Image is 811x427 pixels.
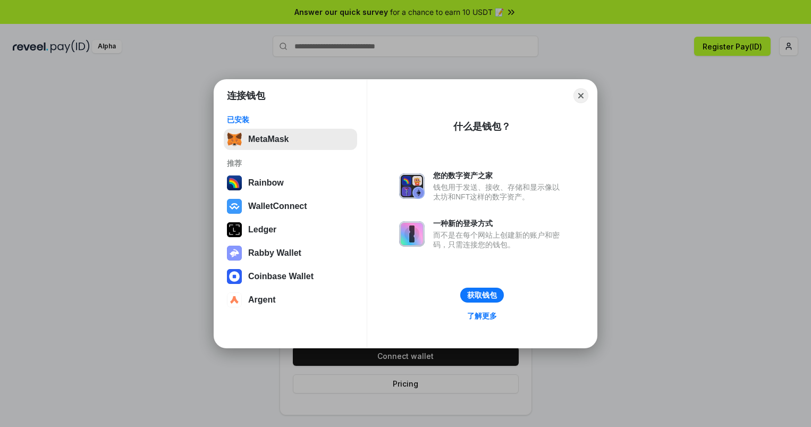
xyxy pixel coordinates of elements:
div: 一种新的登录方式 [433,219,565,228]
button: Rainbow [224,172,357,194]
div: 而不是在每个网站上创建新的账户和密码，只需连接您的钱包。 [433,230,565,249]
button: Rabby Wallet [224,242,357,264]
img: svg+xml,%3Csvg%20fill%3D%22none%22%20height%3D%2233%22%20viewBox%3D%220%200%2035%2033%22%20width%... [227,132,242,147]
button: Coinbase Wallet [224,266,357,287]
button: Ledger [224,219,357,240]
div: 什么是钱包？ [453,120,511,133]
div: 推荐 [227,158,354,168]
img: svg+xml,%3Csvg%20xmlns%3D%22http%3A%2F%2Fwww.w3.org%2F2000%2Fsvg%22%20fill%3D%22none%22%20viewBox... [399,173,425,199]
img: svg+xml,%3Csvg%20width%3D%2228%22%20height%3D%2228%22%20viewBox%3D%220%200%2028%2028%22%20fill%3D... [227,292,242,307]
div: Argent [248,295,276,305]
h1: 连接钱包 [227,89,265,102]
div: 已安装 [227,115,354,124]
div: Ledger [248,225,276,235]
img: svg+xml,%3Csvg%20width%3D%2228%22%20height%3D%2228%22%20viewBox%3D%220%200%2028%2028%22%20fill%3D... [227,199,242,214]
div: MetaMask [248,135,289,144]
img: svg+xml,%3Csvg%20width%3D%22120%22%20height%3D%22120%22%20viewBox%3D%220%200%20120%20120%22%20fil... [227,175,242,190]
a: 了解更多 [461,309,503,323]
img: svg+xml,%3Csvg%20xmlns%3D%22http%3A%2F%2Fwww.w3.org%2F2000%2Fsvg%22%20fill%3D%22none%22%20viewBox... [399,221,425,247]
img: svg+xml,%3Csvg%20width%3D%2228%22%20height%3D%2228%22%20viewBox%3D%220%200%2028%2028%22%20fill%3D... [227,269,242,284]
div: WalletConnect [248,202,307,211]
div: Rabby Wallet [248,248,301,258]
img: svg+xml,%3Csvg%20xmlns%3D%22http%3A%2F%2Fwww.w3.org%2F2000%2Fsvg%22%20width%3D%2228%22%20height%3... [227,222,242,237]
div: Rainbow [248,178,284,188]
div: 了解更多 [467,311,497,321]
img: svg+xml,%3Csvg%20xmlns%3D%22http%3A%2F%2Fwww.w3.org%2F2000%2Fsvg%22%20fill%3D%22none%22%20viewBox... [227,246,242,261]
button: Close [573,88,588,103]
button: WalletConnect [224,196,357,217]
div: 获取钱包 [467,290,497,300]
div: 钱包用于发送、接收、存储和显示像以太坊和NFT这样的数字资产。 [433,182,565,202]
button: Argent [224,289,357,311]
button: MetaMask [224,129,357,150]
div: Coinbase Wallet [248,272,314,281]
div: 您的数字资产之家 [433,171,565,180]
button: 获取钱包 [460,288,504,303]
